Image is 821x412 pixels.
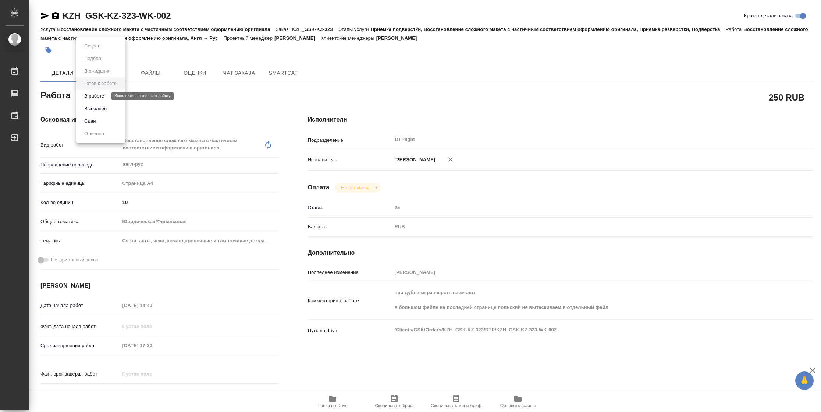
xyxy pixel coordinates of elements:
[82,105,109,113] button: Выполнен
[82,117,98,125] button: Сдан
[82,42,103,50] button: Создан
[82,92,106,100] button: В работе
[82,130,106,138] button: Отменен
[82,54,103,63] button: Подбор
[82,80,119,88] button: Готов к работе
[82,67,113,75] button: В ожидании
